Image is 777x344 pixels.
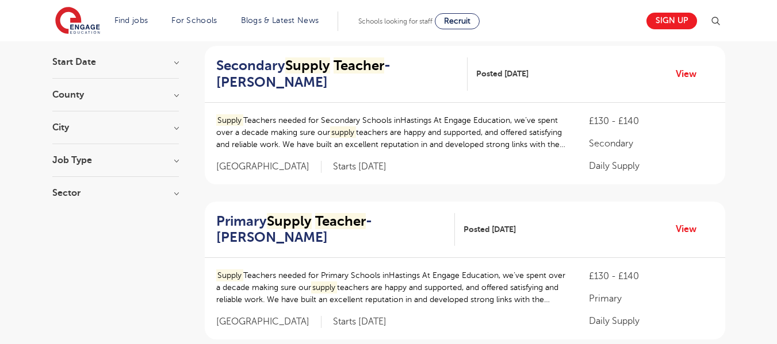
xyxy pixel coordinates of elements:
[285,57,330,74] mark: Supply
[589,269,713,283] p: £130 - £140
[330,126,357,138] mark: supply
[444,17,470,25] span: Recruit
[216,161,321,173] span: [GEOGRAPHIC_DATA]
[216,269,567,306] p: Teachers needed for Primary Schools inHastings At Engage Education, we’ve spent over a decade mak...
[52,156,179,165] h3: Job Type
[464,223,516,235] span: Posted [DATE]
[589,114,713,128] p: £130 - £140
[52,123,179,132] h3: City
[589,314,713,328] p: Daily Supply
[52,90,179,99] h3: County
[267,213,312,229] mark: Supply
[589,159,713,173] p: Daily Supply
[358,17,432,25] span: Schools looking for staff
[52,57,179,67] h3: Start Date
[676,67,705,82] a: View
[476,68,529,80] span: Posted [DATE]
[676,222,705,237] a: View
[315,213,366,229] mark: Teacher
[216,57,468,91] a: SecondarySupply Teacher- [PERSON_NAME]
[216,213,446,246] h2: Primary - [PERSON_NAME]
[435,13,480,29] a: Recruit
[55,7,100,36] img: Engage Education
[52,188,179,198] h3: Sector
[333,316,386,328] p: Starts [DATE]
[216,316,321,328] span: [GEOGRAPHIC_DATA]
[216,114,244,126] mark: Supply
[171,16,217,25] a: For Schools
[646,13,697,29] a: Sign up
[334,57,384,74] mark: Teacher
[216,57,459,91] h2: Secondary - [PERSON_NAME]
[216,269,244,281] mark: Supply
[311,281,338,293] mark: supply
[589,137,713,150] p: Secondary
[241,16,319,25] a: Blogs & Latest News
[216,213,455,246] a: PrimarySupply Teacher- [PERSON_NAME]
[114,16,148,25] a: Find jobs
[589,292,713,306] p: Primary
[333,161,386,173] p: Starts [DATE]
[216,114,567,150] p: Teachers needed for Secondary Schools inHastings At Engage Education, we’ve spent over a decade m...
